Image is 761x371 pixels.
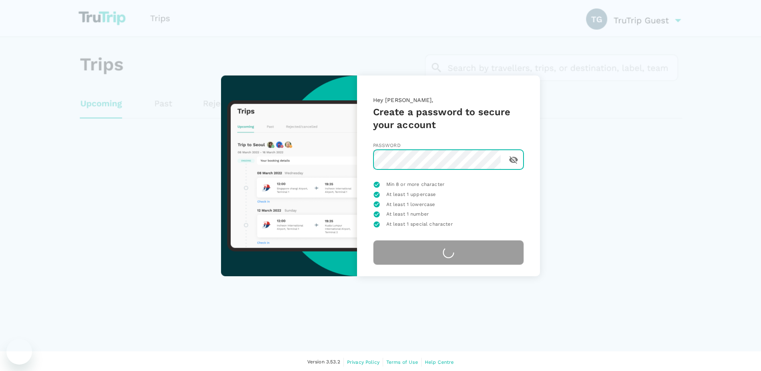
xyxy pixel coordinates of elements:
[386,201,435,209] span: At least 1 lowercase
[6,339,32,365] iframe: Button to launch messaging window
[373,106,524,131] h5: Create a password to secure your account
[386,191,436,199] span: At least 1 uppercase
[347,358,379,367] a: Privacy Policy
[386,358,418,367] a: Terms of Use
[373,143,401,148] span: Password
[373,96,524,106] p: Hey [PERSON_NAME],
[425,358,454,367] a: Help Centre
[307,358,340,366] span: Version 3.53.2
[386,210,429,218] span: At least 1 number
[504,150,523,169] button: toggle password visibility
[347,359,379,365] span: Privacy Policy
[386,220,453,228] span: At least 1 special character
[386,181,444,189] span: Min 8 or more character
[425,359,454,365] span: Help Centre
[221,75,357,276] img: trutrip-set-password
[386,359,418,365] span: Terms of Use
